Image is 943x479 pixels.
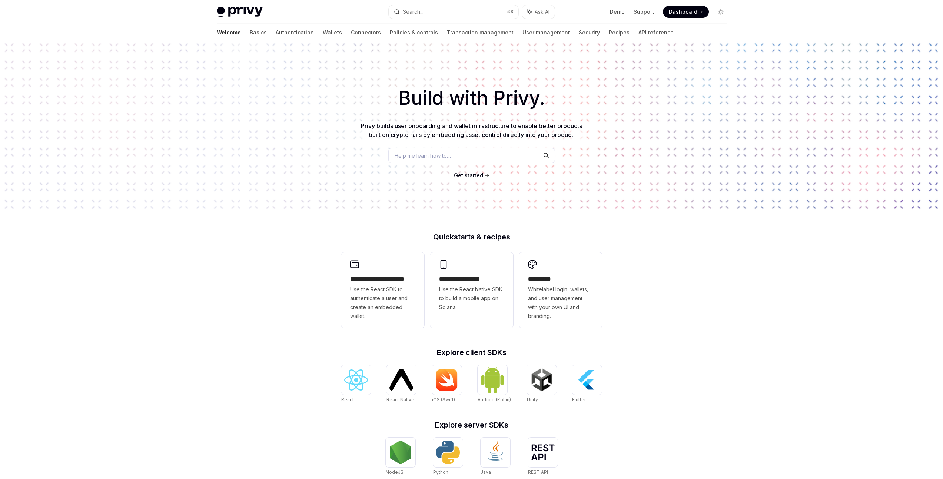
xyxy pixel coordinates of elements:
[535,8,549,16] span: Ask AI
[432,397,455,402] span: iOS (Swift)
[341,349,602,356] h2: Explore client SDKs
[715,6,727,18] button: Toggle dark mode
[638,24,674,41] a: API reference
[519,252,602,328] a: **** *****Whitelabel login, wallets, and user management with your own UI and branding.
[390,24,438,41] a: Policies & controls
[250,24,267,41] a: Basics
[403,7,424,16] div: Search...
[481,366,504,393] img: Android (Kotlin)
[389,369,413,390] img: React Native
[610,8,625,16] a: Demo
[528,285,593,321] span: Whitelabel login, wallets, and user management with your own UI and branding.
[528,469,548,475] span: REST API
[663,6,709,18] a: Dashboard
[341,233,602,241] h2: Quickstarts & recipes
[276,24,314,41] a: Authentication
[217,24,241,41] a: Welcome
[506,9,514,15] span: ⌘ K
[527,397,538,402] span: Unity
[389,5,518,19] button: Search...⌘K
[386,469,404,475] span: NodeJS
[341,421,602,429] h2: Explore server SDKs
[531,444,555,460] img: REST API
[435,369,459,391] img: iOS (Swift)
[478,365,511,403] a: Android (Kotlin)Android (Kotlin)
[12,84,931,113] h1: Build with Privy.
[481,469,491,475] span: Java
[528,438,558,476] a: REST APIREST API
[341,365,371,403] a: ReactReact
[389,441,412,464] img: NodeJS
[447,24,514,41] a: Transaction management
[395,152,451,160] span: Help me learn how to…
[478,397,511,402] span: Android (Kotlin)
[575,368,599,392] img: Flutter
[344,369,368,391] img: React
[436,441,460,464] img: Python
[386,365,416,403] a: React NativeReact Native
[609,24,630,41] a: Recipes
[350,285,415,321] span: Use the React SDK to authenticate a user and create an embedded wallet.
[669,8,697,16] span: Dashboard
[481,438,510,476] a: JavaJava
[341,397,354,402] span: React
[454,172,483,179] a: Get started
[522,5,555,19] button: Ask AI
[572,365,602,403] a: FlutterFlutter
[579,24,600,41] a: Security
[522,24,570,41] a: User management
[484,441,507,464] img: Java
[439,285,504,312] span: Use the React Native SDK to build a mobile app on Solana.
[361,122,582,138] span: Privy builds user onboarding and wallet infrastructure to enable better products built on crypto ...
[386,397,414,402] span: React Native
[433,438,463,476] a: PythonPython
[530,368,554,392] img: Unity
[572,397,586,402] span: Flutter
[432,365,462,403] a: iOS (Swift)iOS (Swift)
[386,438,415,476] a: NodeJSNodeJS
[634,8,654,16] a: Support
[323,24,342,41] a: Wallets
[433,469,448,475] span: Python
[351,24,381,41] a: Connectors
[527,365,557,403] a: UnityUnity
[430,252,513,328] a: **** **** **** ***Use the React Native SDK to build a mobile app on Solana.
[217,7,263,17] img: light logo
